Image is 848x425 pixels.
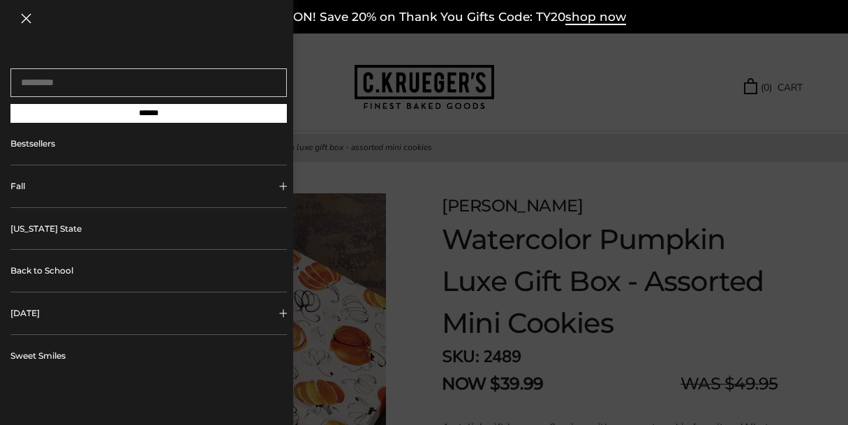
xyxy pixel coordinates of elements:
[10,165,287,207] button: Collapsible block button
[10,68,287,97] input: Search...
[10,208,287,250] a: [US_STATE] State
[223,10,626,25] a: ENDING SOON! Save 20% on Thank You Gifts Code: TY20shop now
[10,292,287,334] button: Collapsible block button
[10,123,287,165] a: Bestsellers
[565,10,626,25] span: shop now
[10,335,287,377] a: Sweet Smiles
[21,13,31,24] button: Close navigation
[10,250,287,292] a: Back to School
